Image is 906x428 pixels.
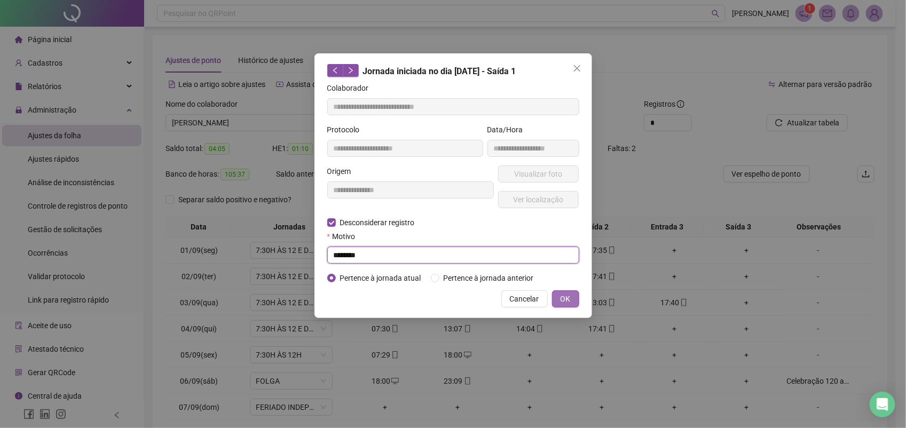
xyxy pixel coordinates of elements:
[327,231,362,242] label: Motivo
[487,124,530,136] label: Data/Hora
[498,165,579,183] button: Visualizar foto
[327,124,367,136] label: Protocolo
[870,392,895,417] div: Open Intercom Messenger
[336,217,419,228] span: Desconsiderar registro
[501,290,548,307] button: Cancelar
[327,82,376,94] label: Colaborador
[332,67,339,74] span: left
[347,67,354,74] span: right
[498,191,579,208] button: Ver localização
[327,64,343,77] button: left
[343,64,359,77] button: right
[439,272,538,284] span: Pertence à jornada anterior
[336,272,426,284] span: Pertence à jornada atual
[573,64,581,73] span: close
[510,293,539,305] span: Cancelar
[327,64,579,78] div: Jornada iniciada no dia [DATE] - Saída 1
[561,293,571,305] span: OK
[327,165,358,177] label: Origem
[552,290,579,307] button: OK
[569,60,586,77] button: Close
